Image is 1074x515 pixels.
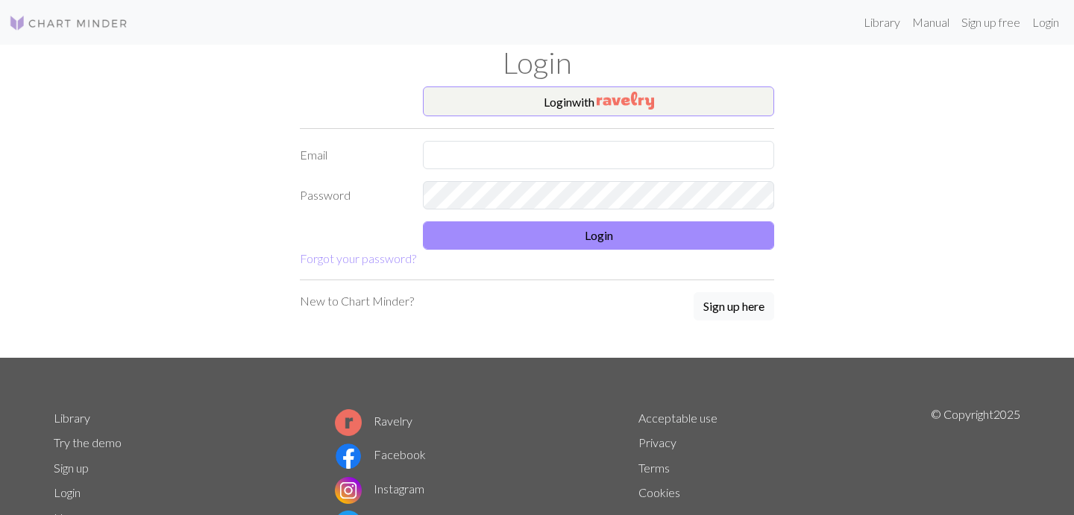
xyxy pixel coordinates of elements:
p: New to Chart Minder? [300,292,414,310]
a: Instagram [335,481,424,496]
a: Ravelry [335,414,412,428]
a: Login [54,485,81,499]
a: Privacy [638,435,676,449]
a: Sign up free [955,7,1026,37]
h1: Login [45,45,1029,80]
a: Terms [638,461,670,475]
a: Login [1026,7,1065,37]
img: Ravelry logo [335,409,362,436]
a: Library [858,7,906,37]
a: Manual [906,7,955,37]
a: Try the demo [54,435,122,449]
img: Ravelry [597,92,654,110]
label: Password [291,181,414,209]
a: Cookies [638,485,680,499]
button: Login [423,221,774,250]
button: Sign up here [694,292,774,320]
a: Library [54,411,90,425]
img: Logo [9,14,128,32]
label: Email [291,141,414,169]
a: Acceptable use [638,411,717,425]
a: Sign up [54,461,89,475]
a: Facebook [335,447,426,461]
img: Instagram logo [335,477,362,504]
button: Loginwith [423,86,774,116]
img: Facebook logo [335,443,362,470]
a: Forgot your password? [300,251,416,265]
a: Sign up here [694,292,774,322]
